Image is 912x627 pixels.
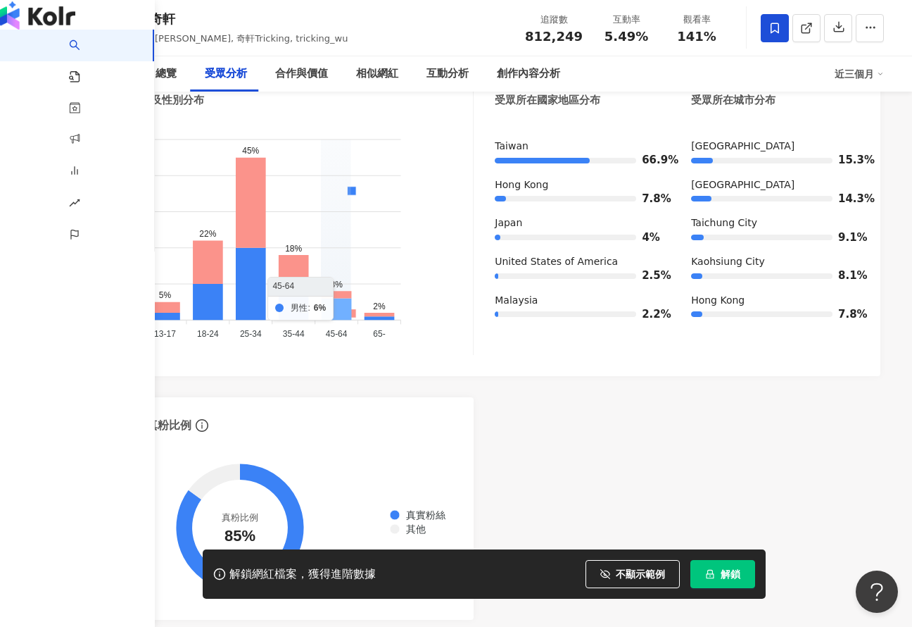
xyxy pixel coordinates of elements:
[109,93,204,108] div: 受眾年齡及性別分布
[525,13,583,27] div: 追蹤數
[154,330,176,340] tspan: 13-17
[691,216,859,230] div: Taichung City
[677,30,716,44] span: 141%
[642,232,663,243] span: 4%
[495,216,663,230] div: Japan
[721,569,740,580] span: 解鎖
[838,194,859,204] span: 14.3%
[283,330,305,340] tspan: 35-44
[155,33,348,44] span: [PERSON_NAME], 奇軒Tricking, tricking_wu
[194,417,210,434] span: info-circle
[374,330,386,340] tspan: 65-
[642,271,663,281] span: 2.5%
[838,309,859,320] span: 7.8%
[642,155,663,166] span: 66.9%
[275,66,328,82] div: 合作與價值
[838,232,859,243] span: 9.1%
[585,560,680,588] button: 不顯示範例
[426,66,469,82] div: 互動分析
[495,255,663,269] div: United States of America
[197,330,219,340] tspan: 18-24
[838,155,859,166] span: 15.3%
[227,247,255,257] span: 男性
[495,294,663,308] div: Malaysia
[604,30,648,44] span: 5.49%
[156,66,177,82] div: 總覽
[690,560,755,588] button: 解鎖
[356,66,398,82] div: 相似網紅
[495,93,600,108] div: 受眾所在國家地區分布
[691,139,859,154] div: [GEOGRAPHIC_DATA]
[600,13,653,27] div: 互動率
[670,13,723,27] div: 觀看率
[497,66,560,82] div: 創作內容分析
[137,10,348,27] div: 吳奇軒
[616,569,665,580] span: 不顯示範例
[525,29,583,44] span: 812,249
[395,523,426,535] span: 其他
[395,509,445,521] span: 真實粉絲
[495,178,663,192] div: Hong Kong
[642,309,663,320] span: 2.2%
[838,271,859,281] span: 8.1%
[229,567,376,582] div: 解鎖網紅檔案，獲得進階數據
[69,189,80,221] span: rise
[705,569,715,579] span: lock
[835,63,884,85] div: 近三個月
[69,30,97,85] a: search
[326,330,348,340] tspan: 45-64
[691,178,859,192] div: [GEOGRAPHIC_DATA]
[691,93,775,108] div: 受眾所在城市分布
[205,66,247,82] div: 受眾分析
[642,194,663,204] span: 7.8%
[691,294,859,308] div: Hong Kong
[240,330,262,340] tspan: 25-34
[495,139,663,154] div: Taiwan
[691,255,859,269] div: Kaohsiung City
